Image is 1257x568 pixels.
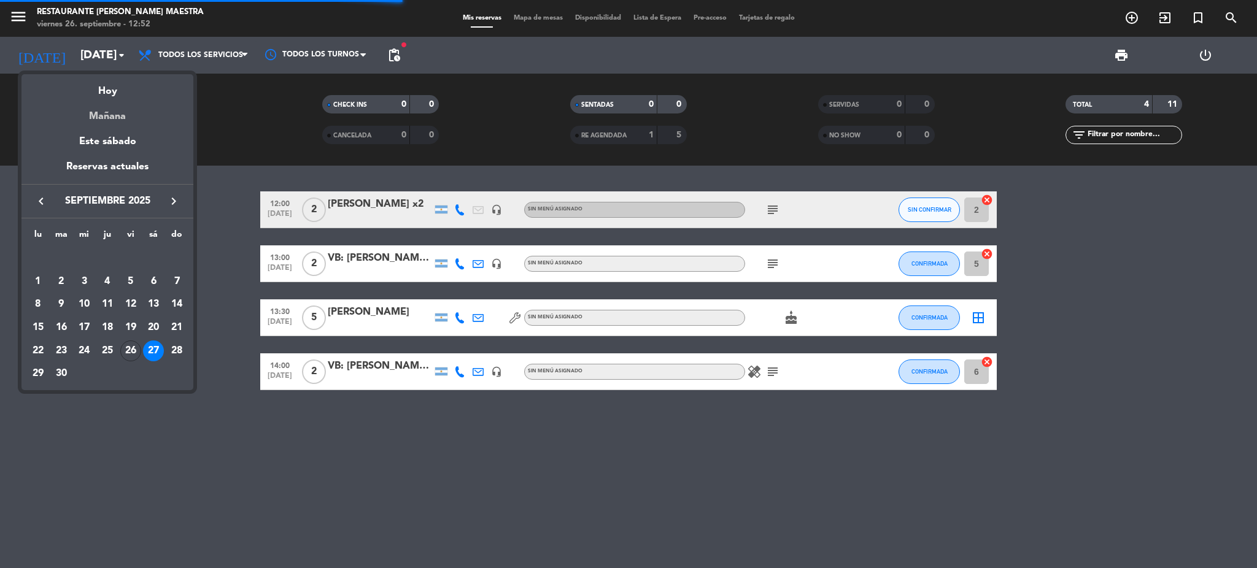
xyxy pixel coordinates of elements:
[28,317,48,338] div: 15
[52,193,163,209] span: septiembre 2025
[21,159,193,184] div: Reservas actuales
[51,294,72,315] div: 9
[51,340,72,361] div: 23
[72,270,96,293] td: 3 de septiembre de 2025
[74,317,95,338] div: 17
[72,316,96,339] td: 17 de septiembre de 2025
[142,339,166,363] td: 27 de septiembre de 2025
[165,339,188,363] td: 28 de septiembre de 2025
[26,247,188,270] td: SEP.
[120,271,141,292] div: 5
[26,362,50,385] td: 29 de septiembre de 2025
[30,193,52,209] button: keyboard_arrow_left
[28,294,48,315] div: 8
[21,74,193,99] div: Hoy
[51,271,72,292] div: 2
[120,294,141,315] div: 12
[142,293,166,316] td: 13 de septiembre de 2025
[119,339,142,363] td: 26 de septiembre de 2025
[72,228,96,247] th: miércoles
[165,293,188,316] td: 14 de septiembre de 2025
[143,271,164,292] div: 6
[165,270,188,293] td: 7 de septiembre de 2025
[119,228,142,247] th: viernes
[119,270,142,293] td: 5 de septiembre de 2025
[50,316,73,339] td: 16 de septiembre de 2025
[166,194,181,209] i: keyboard_arrow_right
[143,340,164,361] div: 27
[142,228,166,247] th: sábado
[143,317,164,338] div: 20
[74,271,95,292] div: 3
[166,317,187,338] div: 21
[143,294,164,315] div: 13
[120,340,141,361] div: 26
[165,228,188,247] th: domingo
[163,193,185,209] button: keyboard_arrow_right
[34,194,48,209] i: keyboard_arrow_left
[51,363,72,384] div: 30
[28,363,48,384] div: 29
[166,271,187,292] div: 7
[119,316,142,339] td: 19 de septiembre de 2025
[96,228,119,247] th: jueves
[165,316,188,339] td: 21 de septiembre de 2025
[50,362,73,385] td: 30 de septiembre de 2025
[74,340,95,361] div: 24
[26,339,50,363] td: 22 de septiembre de 2025
[50,228,73,247] th: martes
[96,339,119,363] td: 25 de septiembre de 2025
[21,125,193,159] div: Este sábado
[28,271,48,292] div: 1
[166,294,187,315] div: 14
[72,293,96,316] td: 10 de septiembre de 2025
[96,293,119,316] td: 11 de septiembre de 2025
[28,340,48,361] div: 22
[96,270,119,293] td: 4 de septiembre de 2025
[97,340,118,361] div: 25
[119,293,142,316] td: 12 de septiembre de 2025
[96,316,119,339] td: 18 de septiembre de 2025
[50,293,73,316] td: 9 de septiembre de 2025
[72,339,96,363] td: 24 de septiembre de 2025
[142,270,166,293] td: 6 de septiembre de 2025
[50,270,73,293] td: 2 de septiembre de 2025
[74,294,95,315] div: 10
[166,340,187,361] div: 28
[142,316,166,339] td: 20 de septiembre de 2025
[120,317,141,338] div: 19
[21,99,193,125] div: Mañana
[26,270,50,293] td: 1 de septiembre de 2025
[97,294,118,315] div: 11
[97,317,118,338] div: 18
[51,317,72,338] div: 16
[26,228,50,247] th: lunes
[26,316,50,339] td: 15 de septiembre de 2025
[97,271,118,292] div: 4
[50,339,73,363] td: 23 de septiembre de 2025
[26,293,50,316] td: 8 de septiembre de 2025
